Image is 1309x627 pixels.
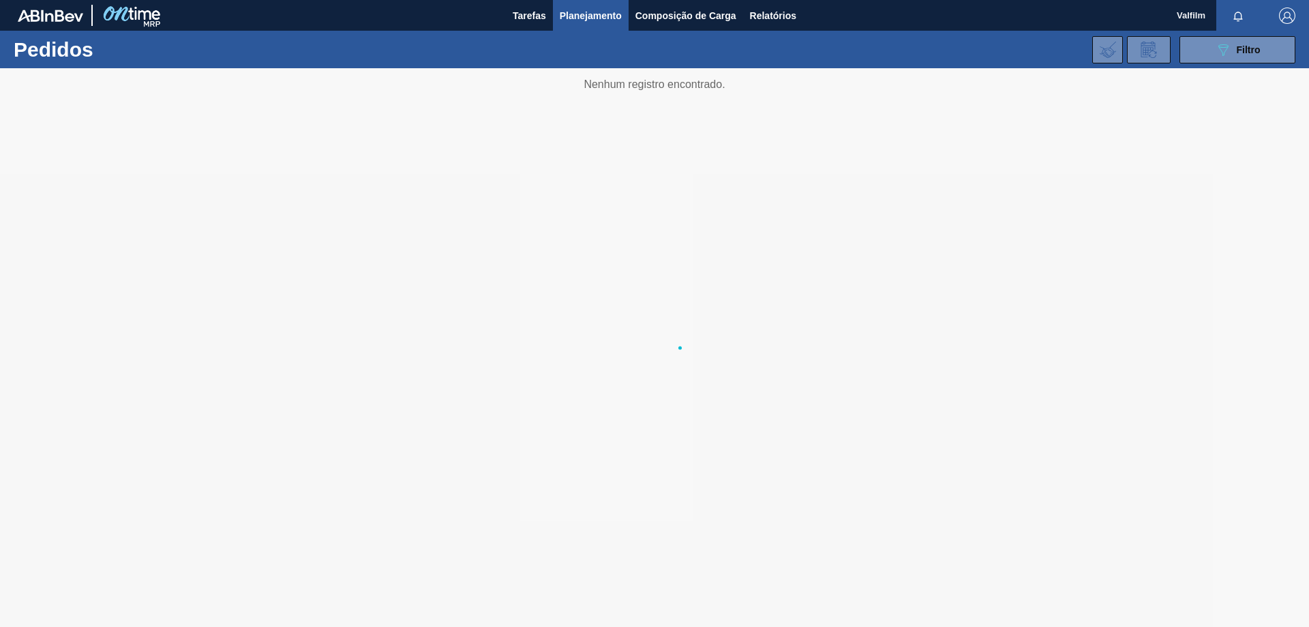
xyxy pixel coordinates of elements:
span: Composição de Carga [635,8,736,24]
div: Solicitação de Revisão de Pedidos [1127,36,1171,63]
span: Planejamento [560,8,622,24]
span: Tarefas [513,8,546,24]
button: Notificações [1216,6,1260,25]
span: Filtro [1237,44,1261,55]
div: Importar Negociações dos Pedidos [1092,36,1123,63]
button: Filtro [1179,36,1295,63]
img: TNhmsLtSVTkK8tSr43FrP2fwEKptu5GPRR3wAAAABJRU5ErkJggg== [18,10,83,22]
span: Relatórios [750,8,796,24]
img: Logout [1279,8,1295,24]
h1: Pedidos [14,42,217,57]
